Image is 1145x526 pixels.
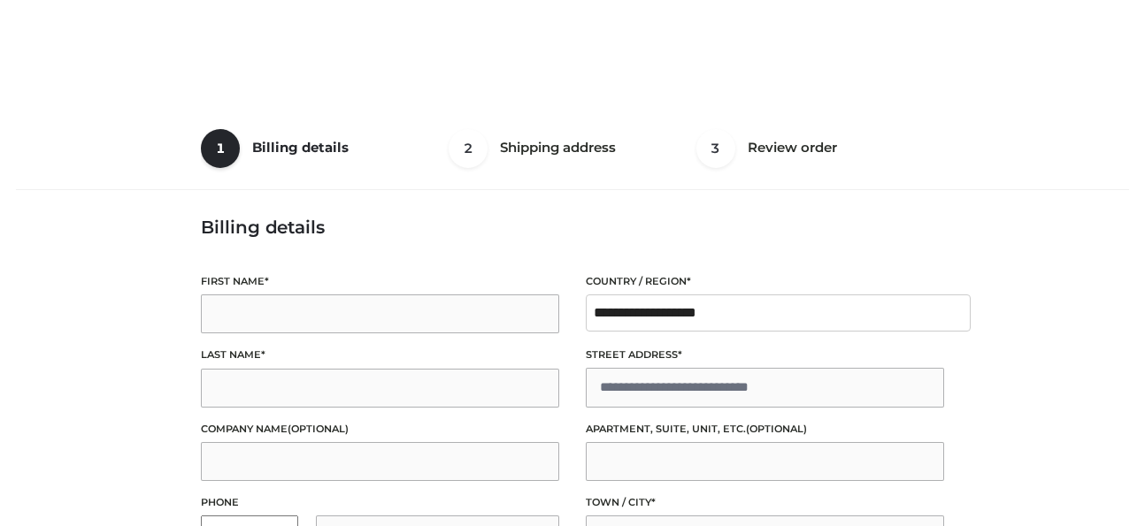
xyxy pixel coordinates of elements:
[252,139,349,156] span: Billing details
[288,423,349,435] span: (optional)
[586,273,944,290] label: Country / Region
[586,421,944,438] label: Apartment, suite, unit, etc.
[746,423,807,435] span: (optional)
[201,494,559,511] label: Phone
[201,273,559,290] label: First name
[748,139,837,156] span: Review order
[201,347,559,363] label: Last name
[586,347,944,363] label: Street address
[500,139,616,156] span: Shipping address
[201,421,559,438] label: Company name
[201,129,240,168] span: 1
[586,494,944,511] label: Town / City
[449,129,488,168] span: 2
[696,129,735,168] span: 3
[201,217,943,238] h3: Billing details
